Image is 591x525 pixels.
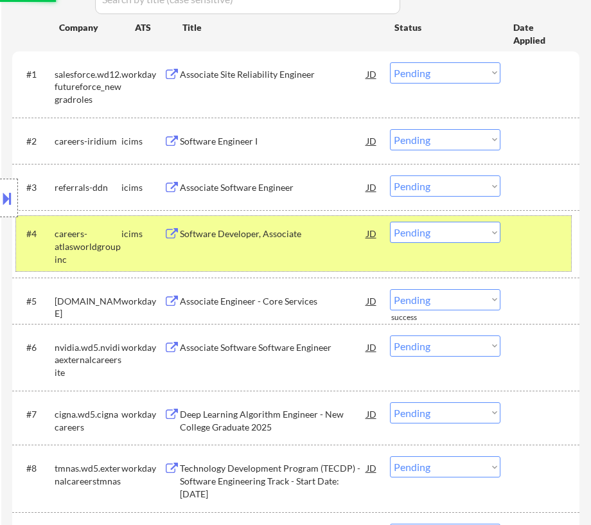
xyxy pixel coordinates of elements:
[180,408,366,433] div: Deep Learning Algorithm Engineer - New College Graduate 2025
[366,222,378,245] div: JD
[55,408,122,433] div: cigna.wd5.cignacareers
[394,15,494,39] div: Status
[135,21,182,34] div: ATS
[366,289,378,312] div: JD
[26,408,44,421] div: #7
[366,175,378,199] div: JD
[180,295,366,308] div: Associate Engineer - Core Services
[182,21,382,34] div: Title
[366,62,378,85] div: JD
[366,402,378,425] div: JD
[391,312,443,323] div: success
[513,21,564,46] div: Date Applied
[180,462,366,500] div: Technology Development Program (TECDP) - Software Engineering Track - Start Date: [DATE]
[121,408,163,421] div: workday
[26,68,44,81] div: #1
[366,456,378,479] div: JD
[180,341,366,354] div: Associate Software Software Engineer
[366,129,378,152] div: JD
[121,462,163,475] div: workday
[180,181,366,194] div: Associate Software Engineer
[121,68,163,81] div: workday
[55,462,122,487] div: tmnas.wd5.externalcareerstmnas
[55,341,122,379] div: nvidia.wd5.nvidiaexternalcareersite
[26,462,44,475] div: #8
[180,227,366,240] div: Software Developer, Associate
[366,335,378,359] div: JD
[121,341,163,354] div: workday
[26,341,44,354] div: #6
[55,68,122,106] div: salesforce.wd12.futureforce_newgradroles
[59,21,135,34] div: Company
[180,135,366,148] div: Software Engineer I
[180,68,366,81] div: Associate Site Reliability Engineer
